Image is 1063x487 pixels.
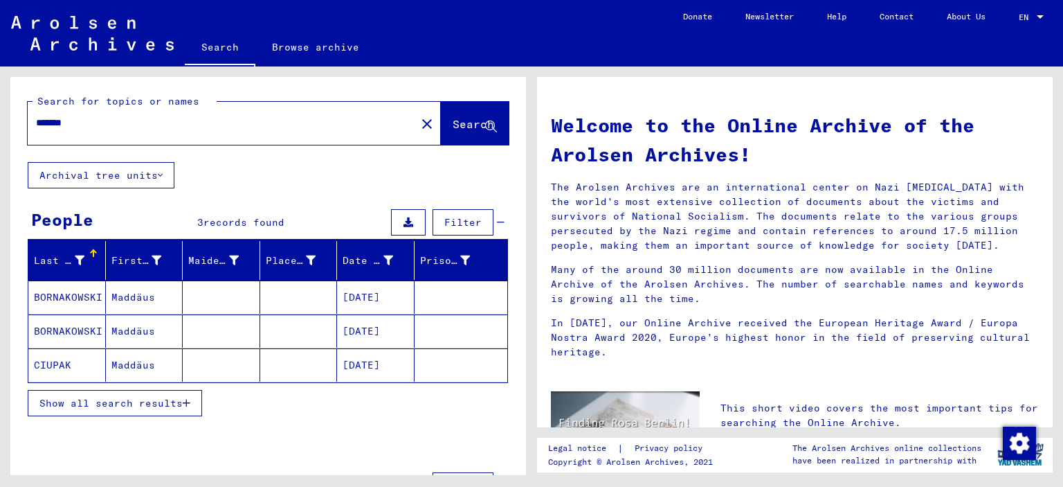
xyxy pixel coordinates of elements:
[34,249,105,272] div: Last Name
[11,16,174,51] img: Arolsen_neg.svg
[720,401,1039,430] p: This short video covers the most important tips for searching the Online Archive.
[28,162,174,188] button: Archival tree units
[28,390,202,416] button: Show all search results
[444,216,482,229] span: Filter
[203,216,284,229] span: records found
[420,254,471,268] div: Prisoner #
[185,30,255,67] a: Search
[551,111,1039,169] h1: Welcome to the Online Archive of the Arolsen Archives!
[994,437,1046,472] img: yv_logo.png
[343,254,393,268] div: Date of Birth
[343,249,414,272] div: Date of Birth
[28,348,106,382] mat-cell: CIUPAK
[1003,427,1036,460] img: Change consent
[106,241,183,280] mat-header-cell: First Name
[266,254,316,268] div: Place of Birth
[111,254,162,268] div: First Name
[551,316,1039,360] p: In [DATE], our Online Archive received the European Heritage Award / Europa Nostra Award 2020, Eu...
[106,348,183,382] mat-cell: Maddäus
[37,95,199,107] mat-label: Search for topics or names
[548,441,719,456] div: |
[31,207,93,232] div: People
[419,116,435,132] mat-icon: close
[453,117,494,131] span: Search
[551,263,1039,306] p: Many of the around 30 million documents are now available in the Online Archive of the Arolsen Ar...
[415,241,508,280] mat-header-cell: Prisoner #
[1019,12,1034,22] span: EN
[548,456,719,468] p: Copyright © Arolsen Archives, 2021
[792,442,981,454] p: The Arolsen Archives online collections
[337,348,415,382] mat-cell: [DATE]
[39,397,183,409] span: Show all search results
[792,454,981,467] p: have been realized in partnership with
[433,209,493,236] button: Filter
[266,249,337,272] div: Place of Birth
[183,241,260,280] mat-header-cell: Maiden Name
[106,281,183,314] mat-cell: Maddäus
[255,30,376,64] a: Browse archive
[28,241,106,280] mat-header-cell: Last Name
[28,315,106,348] mat-cell: BORNAKOWSKI
[551,391,700,472] img: video.jpg
[441,102,509,145] button: Search
[111,249,183,272] div: First Name
[551,180,1039,253] p: The Arolsen Archives are an international center on Nazi [MEDICAL_DATA] with the world’s most ext...
[337,241,415,280] mat-header-cell: Date of Birth
[337,315,415,348] mat-cell: [DATE]
[188,254,239,268] div: Maiden Name
[197,216,203,229] span: 3
[420,249,491,272] div: Prisoner #
[188,249,260,272] div: Maiden Name
[34,254,84,268] div: Last Name
[106,315,183,348] mat-cell: Maddäus
[413,109,441,137] button: Clear
[260,241,338,280] mat-header-cell: Place of Birth
[624,441,719,456] a: Privacy policy
[548,441,617,456] a: Legal notice
[28,281,106,314] mat-cell: BORNAKOWSKI
[337,281,415,314] mat-cell: [DATE]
